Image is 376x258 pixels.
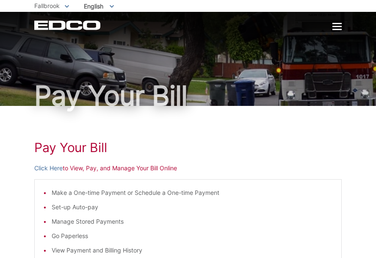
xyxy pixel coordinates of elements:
[52,203,333,212] li: Set-up Auto-pay
[52,188,333,197] li: Make a One-time Payment or Schedule a One-time Payment
[34,140,342,155] h1: Pay Your Bill
[52,231,333,241] li: Go Paperless
[52,217,333,226] li: Manage Stored Payments
[34,164,63,173] a: Click Here
[52,246,333,255] li: View Payment and Billing History
[34,82,342,109] h1: Pay Your Bill
[34,20,102,30] a: EDCD logo. Return to the homepage.
[34,2,60,9] span: Fallbrook
[34,164,342,173] p: to View, Pay, and Manage Your Bill Online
